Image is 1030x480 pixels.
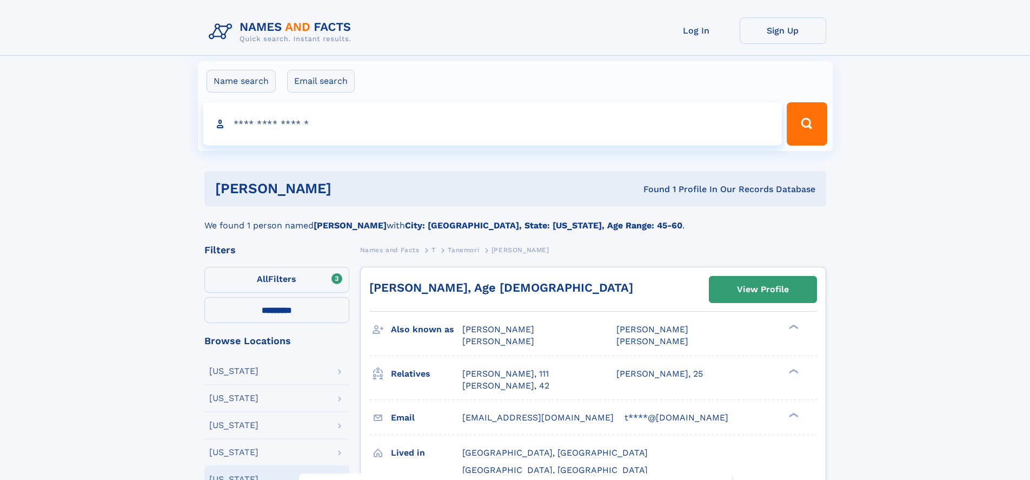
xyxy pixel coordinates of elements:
[257,274,268,284] span: All
[204,267,349,293] label: Filters
[653,17,740,44] a: Log In
[616,336,688,346] span: [PERSON_NAME]
[204,206,826,232] div: We found 1 person named with .
[448,246,479,254] span: Tanemori
[786,367,799,374] div: ❯
[287,70,355,93] label: Email search
[209,421,258,430] div: [US_STATE]
[207,70,276,93] label: Name search
[462,380,549,392] a: [PERSON_NAME], 42
[204,336,349,346] div: Browse Locations
[616,324,688,334] span: [PERSON_NAME]
[360,243,420,257] a: Names and Facts
[709,277,816,303] a: View Profile
[391,320,462,339] h3: Also known as
[462,412,614,423] span: [EMAIL_ADDRESS][DOMAIN_NAME]
[462,448,648,458] span: [GEOGRAPHIC_DATA], [GEOGRAPHIC_DATA]
[491,246,549,254] span: [PERSON_NAME]
[209,448,258,457] div: [US_STATE]
[448,243,479,257] a: Tanemori
[462,465,648,475] span: [GEOGRAPHIC_DATA], [GEOGRAPHIC_DATA]
[616,368,703,380] a: [PERSON_NAME], 25
[462,368,549,380] a: [PERSON_NAME], 111
[431,246,436,254] span: T
[209,394,258,403] div: [US_STATE]
[391,409,462,427] h3: Email
[740,17,826,44] a: Sign Up
[204,17,360,47] img: Logo Names and Facts
[737,277,789,302] div: View Profile
[391,365,462,383] h3: Relatives
[786,324,799,331] div: ❯
[787,102,827,146] button: Search Button
[204,245,349,255] div: Filters
[431,243,436,257] a: T
[462,336,534,346] span: [PERSON_NAME]
[215,182,488,195] h1: [PERSON_NAME]
[209,367,258,376] div: [US_STATE]
[203,102,782,146] input: search input
[487,183,815,195] div: Found 1 Profile In Our Records Database
[462,324,534,334] span: [PERSON_NAME]
[391,444,462,462] h3: Lived in
[786,411,799,418] div: ❯
[369,281,633,294] a: [PERSON_NAME], Age [DEMOGRAPHIC_DATA]
[314,220,387,231] b: [PERSON_NAME]
[405,220,682,231] b: City: [GEOGRAPHIC_DATA], State: [US_STATE], Age Range: 45-60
